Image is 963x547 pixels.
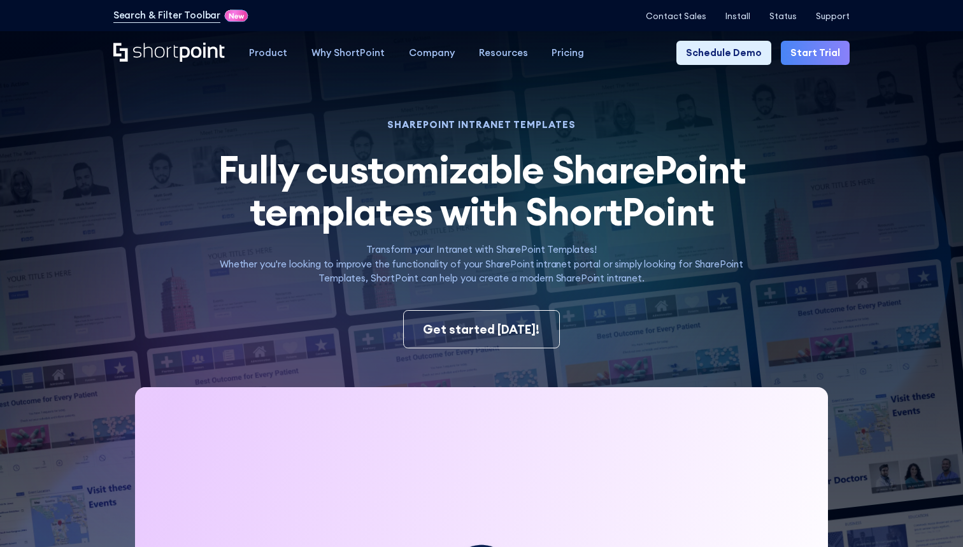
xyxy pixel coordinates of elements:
[676,41,771,65] a: Schedule Demo
[423,320,539,338] div: Get started [DATE]!
[249,46,287,60] div: Product
[725,11,750,21] a: Install
[816,11,850,21] a: Support
[200,243,764,286] p: Transform your Intranet with SharePoint Templates! Whether you're looking to improve the function...
[781,41,850,65] a: Start Trial
[113,43,225,63] a: Home
[409,46,455,60] div: Company
[113,8,221,23] a: Search & Filter Toolbar
[769,11,797,21] a: Status
[646,11,706,21] a: Contact Sales
[311,46,385,60] div: Why ShortPoint
[479,46,528,60] div: Resources
[237,41,299,65] a: Product
[299,41,397,65] a: Why ShortPoint
[467,41,540,65] a: Resources
[403,310,559,349] a: Get started [DATE]!
[397,41,467,65] a: Company
[200,120,764,129] h1: SHAREPOINT INTRANET TEMPLATES
[539,41,596,65] a: Pricing
[218,145,746,236] span: Fully customizable SharePoint templates with ShortPoint
[552,46,584,60] div: Pricing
